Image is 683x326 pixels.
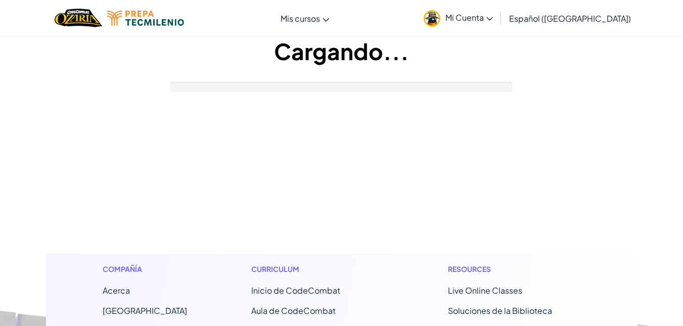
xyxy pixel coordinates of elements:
a: Soluciones de la Biblioteca [448,305,552,316]
span: Mis cursos [281,13,320,24]
a: [GEOGRAPHIC_DATA] [103,305,187,316]
h1: Compañía [103,264,187,274]
h1: Curriculum [251,264,384,274]
a: Live Online Classes [448,285,522,296]
span: Mi Cuenta [445,12,493,23]
h1: Resources [448,264,581,274]
a: Acerca [103,285,130,296]
span: Inicio de CodeCombat [251,285,340,296]
a: Ozaria by CodeCombat logo [55,8,102,28]
a: Mi Cuenta [419,2,498,34]
img: Tecmilenio logo [107,11,184,26]
a: Aula de CodeCombat [251,305,336,316]
a: Español ([GEOGRAPHIC_DATA]) [504,5,636,32]
img: avatar [424,10,440,27]
img: Home [55,8,102,28]
span: Español ([GEOGRAPHIC_DATA]) [509,13,631,24]
a: Mis cursos [276,5,334,32]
